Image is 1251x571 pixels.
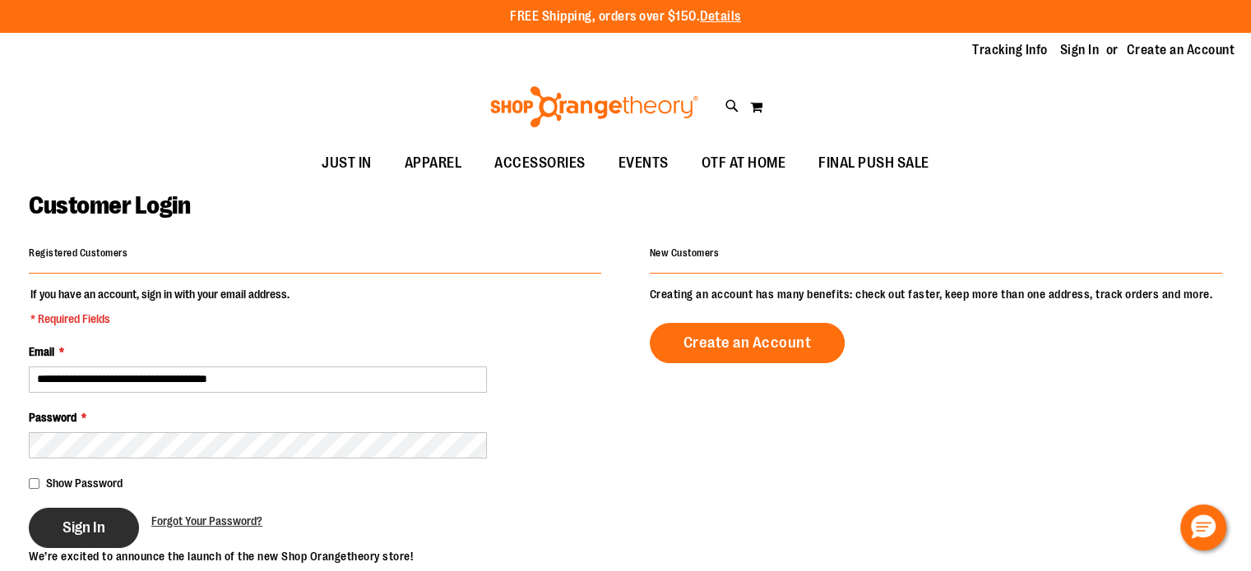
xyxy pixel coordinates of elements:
[1060,41,1100,59] a: Sign In
[405,145,462,182] span: APPAREL
[29,191,190,219] span: Customer Login
[63,518,105,536] span: Sign In
[305,145,388,182] a: JUST IN
[1127,41,1235,59] a: Create an Account
[802,145,946,182] a: FINAL PUSH SALE
[29,247,127,259] strong: Registered Customers
[650,323,846,363] a: Create an Account
[702,145,786,182] span: OTF AT HOME
[818,145,929,182] span: FINAL PUSH SALE
[29,508,139,548] button: Sign In
[29,345,54,358] span: Email
[30,311,290,327] span: * Required Fields
[1180,504,1226,550] button: Hello, have a question? Let’s chat.
[700,9,741,24] a: Details
[488,86,701,127] img: Shop Orangetheory
[29,548,626,564] p: We’re excited to announce the launch of the new Shop Orangetheory store!
[151,513,262,529] a: Forgot Your Password?
[494,145,586,182] span: ACCESSORIES
[29,411,76,424] span: Password
[650,247,720,259] strong: New Customers
[151,514,262,527] span: Forgot Your Password?
[602,145,685,182] a: EVENTS
[510,7,741,26] p: FREE Shipping, orders over $150.
[685,145,803,182] a: OTF AT HOME
[619,145,669,182] span: EVENTS
[650,286,1222,302] p: Creating an account has many benefits: check out faster, keep more than one address, track orders...
[478,145,602,182] a: ACCESSORIES
[29,286,291,327] legend: If you have an account, sign in with your email address.
[683,334,812,352] span: Create an Account
[972,41,1048,59] a: Tracking Info
[388,145,479,182] a: APPAREL
[46,477,123,490] span: Show Password
[322,145,372,182] span: JUST IN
